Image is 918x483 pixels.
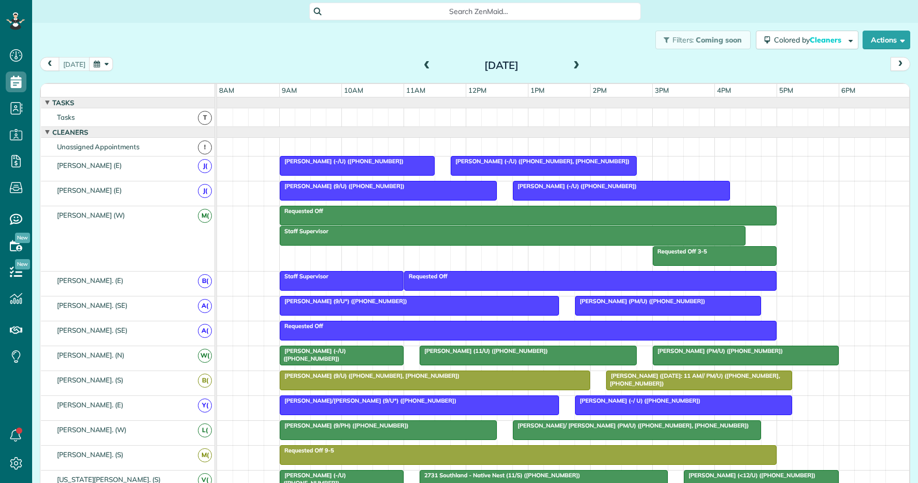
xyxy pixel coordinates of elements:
[198,349,212,363] span: W(
[774,35,845,45] span: Colored by
[198,111,212,125] span: T
[59,57,90,71] button: [DATE]
[279,297,408,305] span: [PERSON_NAME] (9/U*) ([PHONE_NUMBER])
[419,472,581,479] span: 2731 Southland - Native Nest (11/S) ([PHONE_NUMBER])
[512,182,637,190] span: [PERSON_NAME] (-/U) ([PHONE_NUMBER])
[653,86,671,94] span: 3pm
[55,186,124,194] span: [PERSON_NAME] (E)
[279,322,324,330] span: Requested Off
[512,422,749,429] span: [PERSON_NAME]/ [PERSON_NAME] (PM/U) ([PHONE_NUMBER], [PHONE_NUMBER])
[606,372,780,387] span: [PERSON_NAME] ([DATE]: 11 AM// PM/U) ([PHONE_NUMBER], [PHONE_NUMBER])
[55,425,128,434] span: [PERSON_NAME]. (W)
[50,98,76,107] span: Tasks
[55,450,125,459] span: [PERSON_NAME]. (S)
[279,207,324,215] span: Requested Off
[575,397,701,404] span: [PERSON_NAME] (-/ U) ([PHONE_NUMBER])
[55,113,77,121] span: Tasks
[528,86,547,94] span: 1pm
[280,86,299,94] span: 9am
[683,472,816,479] span: [PERSON_NAME] (<12/U) ([PHONE_NUMBER])
[198,274,212,288] span: B(
[591,86,609,94] span: 2pm
[404,273,448,280] span: Requested Off
[652,248,708,255] span: Requested Off 3-5
[198,209,212,223] span: M(
[279,372,460,379] span: [PERSON_NAME] (9/U) ([PHONE_NUMBER], [PHONE_NUMBER])
[891,57,910,71] button: next
[217,86,236,94] span: 8am
[863,31,910,49] button: Actions
[279,182,405,190] span: [PERSON_NAME] (9/U) ([PHONE_NUMBER])
[672,35,694,45] span: Filters:
[198,448,212,462] span: M(
[279,397,457,404] span: [PERSON_NAME]/[PERSON_NAME] (9/U*) ([PHONE_NUMBER])
[279,422,409,429] span: [PERSON_NAME] (9/PH) ([PHONE_NUMBER])
[198,324,212,338] span: A(
[198,140,212,154] span: !
[15,233,30,243] span: New
[55,161,124,169] span: [PERSON_NAME] (E)
[652,347,783,354] span: [PERSON_NAME] (PM/U) ([PHONE_NUMBER])
[55,376,125,384] span: [PERSON_NAME]. (S)
[839,86,857,94] span: 6pm
[279,347,346,362] span: [PERSON_NAME] (-/U) ([PHONE_NUMBER])
[198,399,212,413] span: Y(
[404,86,427,94] span: 11am
[55,326,130,334] span: [PERSON_NAME]. (SE)
[55,276,125,285] span: [PERSON_NAME]. (E)
[466,86,489,94] span: 12pm
[342,86,365,94] span: 10am
[450,158,630,165] span: [PERSON_NAME] (-/U) ([PHONE_NUMBER], [PHONE_NUMBER])
[279,273,329,280] span: Staff Supervisor
[198,299,212,313] span: A(
[198,423,212,437] span: L(
[55,401,125,409] span: [PERSON_NAME]. (E)
[198,184,212,198] span: J(
[55,301,130,309] span: [PERSON_NAME]. (SE)
[15,259,30,269] span: New
[777,86,795,94] span: 5pm
[279,158,404,165] span: [PERSON_NAME] (-/U) ([PHONE_NUMBER])
[810,35,843,45] span: Cleaners
[419,347,548,354] span: [PERSON_NAME] (11/U) ([PHONE_NUMBER])
[575,297,706,305] span: [PERSON_NAME] (PM/U) ([PHONE_NUMBER])
[279,447,335,454] span: Requested Off 9-5
[279,228,329,235] span: Staff Supervisor
[198,159,212,173] span: J(
[40,57,60,71] button: prev
[715,86,733,94] span: 4pm
[50,128,90,136] span: Cleaners
[55,211,127,219] span: [PERSON_NAME] (W)
[437,60,566,71] h2: [DATE]
[756,31,858,49] button: Colored byCleaners
[55,143,141,151] span: Unassigned Appointments
[696,35,742,45] span: Coming soon
[198,374,212,388] span: B(
[55,351,126,359] span: [PERSON_NAME]. (N)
